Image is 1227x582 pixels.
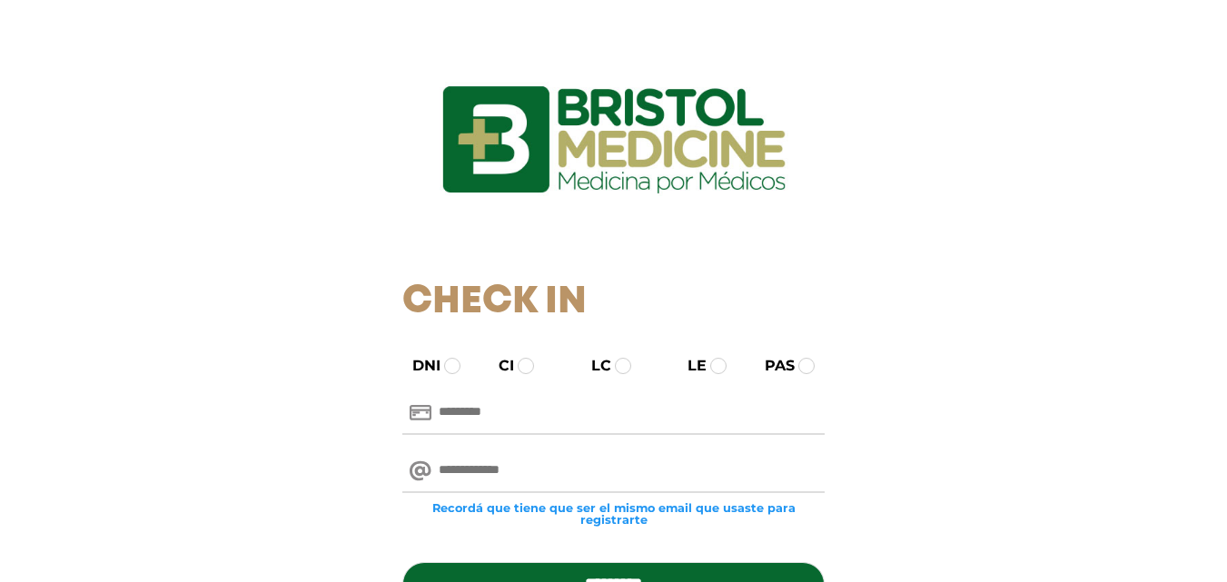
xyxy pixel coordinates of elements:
label: LC [575,355,611,377]
label: CI [482,355,514,377]
small: Recordá que tiene que ser el mismo email que usaste para registrarte [402,502,825,526]
label: LE [671,355,707,377]
label: PAS [748,355,795,377]
img: logo_ingresarbristol.jpg [369,22,859,258]
label: DNI [396,355,440,377]
h1: Check In [402,280,825,325]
